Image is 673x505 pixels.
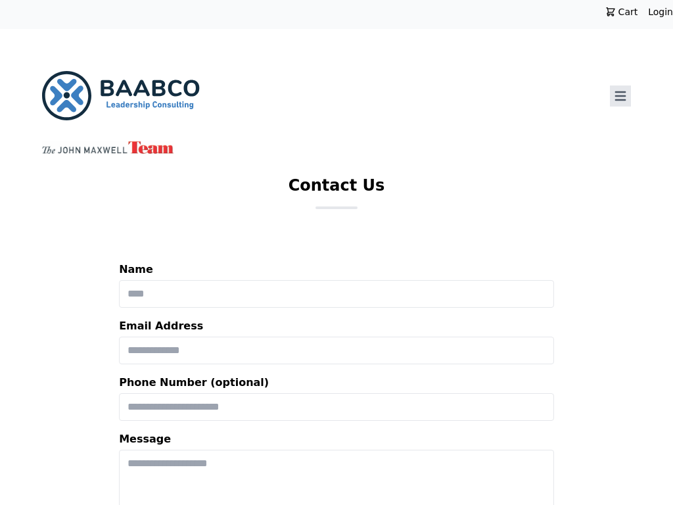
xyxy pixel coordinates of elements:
label: Message [119,431,554,450]
label: Email Address [119,318,554,337]
h1: Contact Us [289,175,385,206]
a: Login [648,5,673,18]
a: Cart [595,5,649,18]
span: Cart [616,5,638,18]
label: Phone Number (optional) [119,375,554,393]
img: BAABCO Consulting Services [42,71,200,120]
label: Name [119,262,554,280]
img: John Maxwell [42,141,174,154]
